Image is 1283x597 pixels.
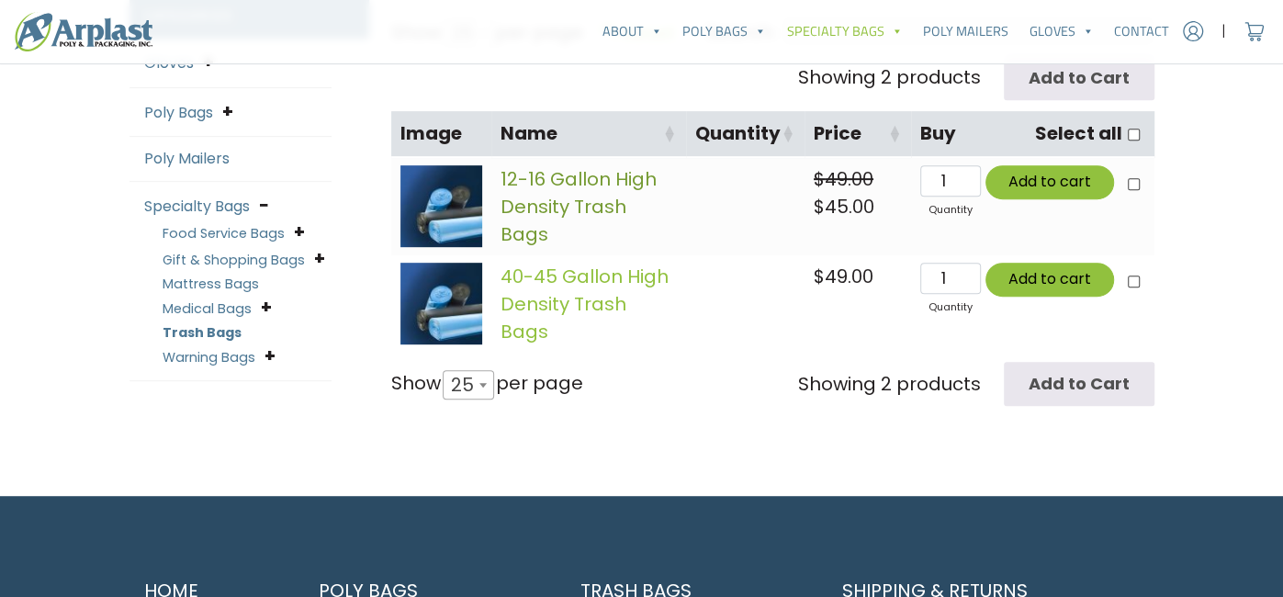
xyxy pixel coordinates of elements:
th: Price: activate to sort column ascending [805,111,911,158]
a: 12-16 Gallon High Density Trash Bags [501,166,657,247]
a: Poly Mailers [144,148,230,169]
span: | [1221,20,1226,42]
a: Poly Bags [144,102,213,123]
th: Quantity: activate to sort column ascending [686,111,805,158]
span: 25 [444,363,492,407]
img: trash-bags [400,263,483,345]
a: Warning Bags [163,348,255,366]
a: Specialty Bags [777,13,913,50]
button: Add to cart [985,165,1114,199]
input: Qty [920,165,980,197]
span: 25 [443,370,495,400]
bdi: 45.00 [814,194,874,220]
img: trash-bags [400,165,483,248]
button: Add to cart [985,263,1114,297]
th: Image [391,111,492,158]
input: Qty [920,263,980,294]
a: Mattress Bags [163,275,259,293]
a: Contact [1104,13,1179,50]
a: Gloves [1019,13,1103,50]
span: $ [814,264,825,289]
span: $ [814,166,825,192]
a: Poly Mailers [913,13,1019,50]
label: Select all [1035,120,1122,147]
th: BuySelect all [911,111,1154,158]
a: Food Service Bags [163,224,285,242]
img: logo [15,12,152,51]
a: 40-45 Gallon High Density Trash Bags [501,264,669,344]
a: Specialty Bags [144,196,250,217]
input: Add to Cart [1004,362,1154,407]
bdi: 49.00 [814,264,873,289]
input: Add to Cart [1004,55,1154,100]
div: Showing 2 products [798,370,981,398]
a: Trash Bags [163,323,242,342]
a: Medical Bags [163,299,252,318]
a: Gloves [144,52,194,73]
label: Show per page [391,369,584,400]
th: Name: activate to sort column ascending [491,111,686,158]
bdi: 49.00 [814,166,873,192]
span: $ [814,194,825,220]
a: Gift & Shopping Bags [163,251,305,269]
div: Showing 2 products [798,63,981,91]
a: Poly Bags [672,13,776,50]
a: About [592,13,672,50]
